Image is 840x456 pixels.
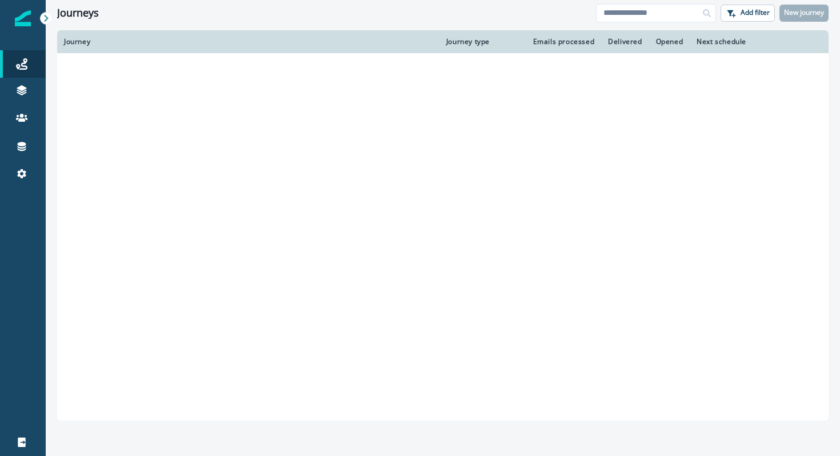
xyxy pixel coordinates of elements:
[446,37,516,46] div: Journey type
[697,37,794,46] div: Next schedule
[64,37,433,46] div: Journey
[608,37,642,46] div: Delivered
[656,37,683,46] div: Opened
[57,7,99,19] h1: Journeys
[721,5,775,22] button: Add filter
[779,5,829,22] button: New journey
[741,9,770,17] p: Add filter
[530,37,594,46] div: Emails processed
[15,10,31,26] img: Inflection
[784,9,824,17] p: New journey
